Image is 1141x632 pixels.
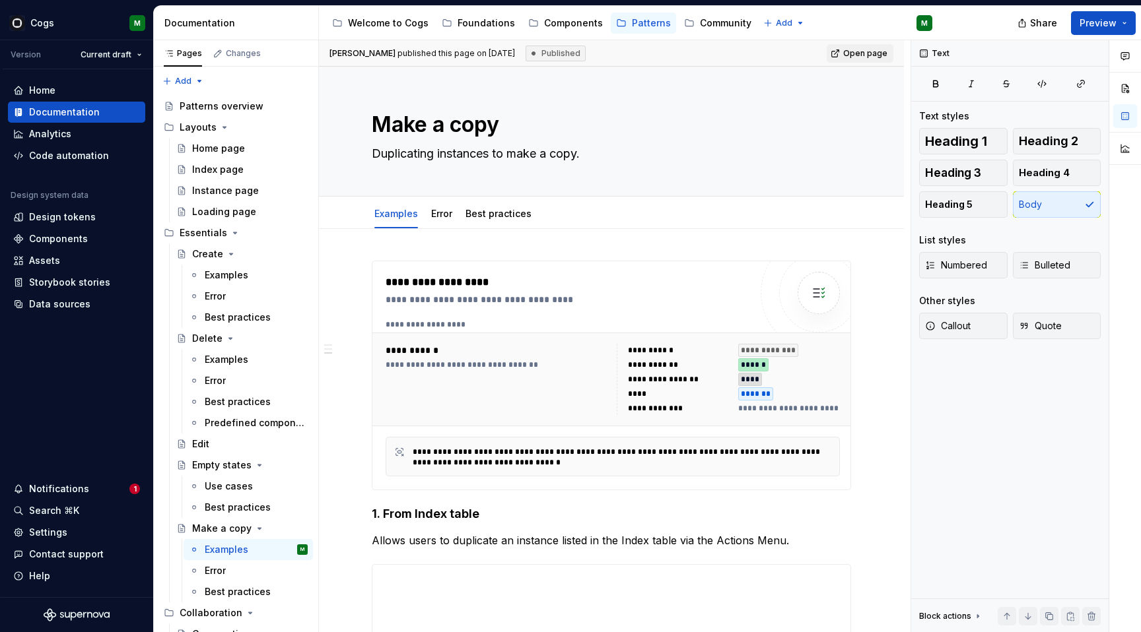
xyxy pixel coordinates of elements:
a: Home page [171,138,313,159]
div: Text styles [919,110,969,123]
a: Error [184,560,313,581]
span: 1 [129,484,140,494]
div: Design tokens [29,210,96,224]
div: Storybook stories [29,276,110,289]
a: Best practices [184,497,313,518]
div: Analytics [29,127,71,141]
span: Add [776,18,792,28]
div: Best practices [205,311,271,324]
a: Error [184,370,313,391]
div: Block actions [919,607,983,625]
a: Design tokens [8,206,145,228]
a: Examples [184,349,313,370]
a: Make a copy [171,518,313,539]
a: Index page [171,159,313,180]
button: Heading 5 [919,191,1008,218]
div: Patterns overview [180,100,263,113]
p: Allows users to duplicate an instance listed in the Index table via the Actions Menu. [372,532,851,548]
div: Use cases [205,480,253,493]
div: List styles [919,234,966,247]
div: Best practices [205,585,271,598]
span: Heading 3 [925,166,981,179]
button: Search ⌘K [8,500,145,521]
button: Numbered [919,252,1008,278]
div: Data sources [29,298,90,311]
img: 293001da-8814-4710-858c-a22b548e5d5c.png [9,15,25,31]
button: Heading 1 [919,128,1008,154]
a: Error [184,286,313,307]
a: Patterns overview [158,96,313,117]
div: Components [544,16,603,30]
button: Heading 4 [1013,160,1101,186]
div: Home page [192,142,245,155]
div: Version [11,49,41,60]
span: Quote [1019,319,1062,332]
button: Current draft [75,46,148,64]
span: Numbered [925,259,987,272]
div: Help [29,569,50,583]
span: Heading 2 [1019,135,1078,148]
span: Preview [1080,16,1117,30]
div: Block actions [919,611,971,621]
div: Examples [205,353,248,366]
div: Layouts [180,121,217,134]
div: Welcome to Cogs [348,16,429,30]
a: Documentation [8,102,145,123]
div: Components [29,232,88,245]
button: Notifications1 [8,478,145,499]
a: Best practices [184,307,313,328]
h4: 1. From Index table [372,506,851,522]
span: Share [1030,16,1057,30]
div: Examples [205,543,248,556]
div: Assets [29,254,60,267]
div: Empty states [192,458,252,472]
div: Best practices [460,199,537,227]
div: Error [205,290,226,303]
div: Create [192,247,223,261]
div: Documentation [29,106,100,119]
div: Notifications [29,482,89,495]
div: Cogs [30,16,54,30]
a: Home [8,80,145,101]
div: Layouts [158,117,313,138]
div: Changes [226,48,261,59]
div: Index page [192,163,244,176]
a: Patterns [611,13,676,34]
div: Settings [29,526,67,539]
a: Settings [8,522,145,543]
div: Page tree [327,10,757,36]
div: Instance page [192,184,259,197]
button: CogsM [3,9,151,37]
div: Examples [205,269,248,282]
span: Heading 4 [1019,166,1070,179]
a: Open page [827,44,893,63]
div: Other styles [919,294,975,307]
a: Delete [171,328,313,349]
a: Edit [171,433,313,455]
div: Error [205,564,226,577]
a: ExamplesM [184,539,313,560]
a: Examples [374,208,418,219]
div: M [921,18,928,28]
button: Add [158,72,208,90]
a: Components [8,228,145,249]
div: Pages [164,48,202,59]
div: Code automation [29,149,109,162]
button: Quote [1013,313,1101,339]
a: Code automation [8,145,145,166]
a: Predefined components [184,412,313,433]
button: Contact support [8,544,145,565]
a: Best practices [184,391,313,412]
div: Best practices [205,395,271,408]
div: Predefined components [205,416,305,429]
div: Collaboration [180,606,242,619]
a: Welcome to Cogs [327,13,434,34]
button: Bulleted [1013,252,1101,278]
a: Best practices [466,208,532,219]
div: Published [526,46,586,61]
a: Components [523,13,608,34]
span: published this page on [DATE] [329,48,515,59]
div: M [300,543,304,556]
div: Make a copy [192,522,252,535]
div: Patterns [632,16,671,30]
